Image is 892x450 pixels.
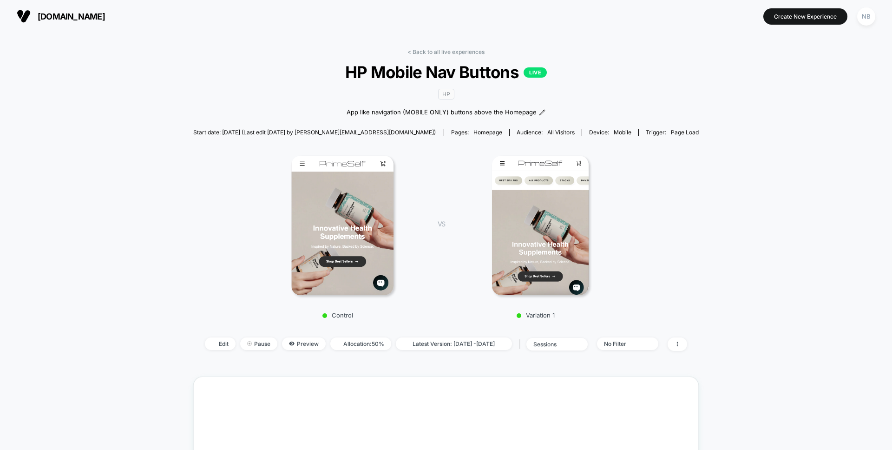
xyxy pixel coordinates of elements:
[438,89,454,99] span: HP
[524,67,547,78] p: LIVE
[604,340,641,347] div: No Filter
[205,337,236,350] span: Edit
[454,311,617,319] p: Variation 1
[547,129,575,136] span: All Visitors
[407,48,485,55] a: < Back to all live experiences
[347,108,537,117] span: App like navigation (MOBILE ONLY) buttons above the Homepage
[533,341,571,348] div: sessions
[291,156,393,295] img: Control main
[38,12,105,21] span: [DOMAIN_NAME]
[614,129,631,136] span: mobile
[451,129,502,136] div: Pages:
[14,9,108,24] button: [DOMAIN_NAME]
[646,129,699,136] div: Trigger:
[17,9,31,23] img: Visually logo
[396,337,512,350] span: Latest Version: [DATE] - [DATE]
[193,129,436,136] span: Start date: [DATE] (Last edit [DATE] by [PERSON_NAME][EMAIL_ADDRESS][DOMAIN_NAME])
[582,129,638,136] span: Device:
[473,129,502,136] span: homepage
[240,337,277,350] span: Pause
[517,337,526,351] span: |
[247,341,252,346] img: end
[282,337,326,350] span: Preview
[854,7,878,26] button: NB
[492,156,589,295] img: Variation 1 main
[218,62,674,82] span: HP Mobile Nav Buttons
[763,8,847,25] button: Create New Experience
[256,311,419,319] p: Control
[671,129,699,136] span: Page Load
[330,337,391,350] span: Allocation: 50%
[857,7,875,26] div: NB
[438,220,445,228] span: VS
[517,129,575,136] div: Audience:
